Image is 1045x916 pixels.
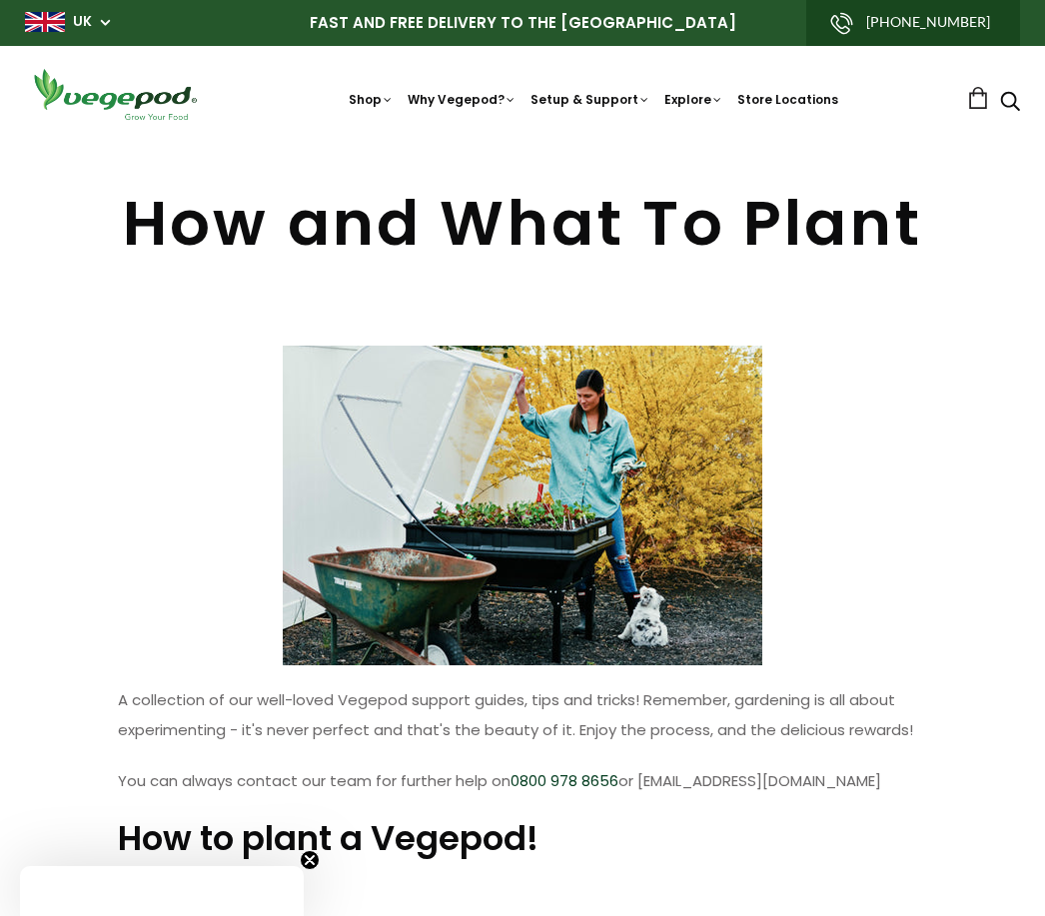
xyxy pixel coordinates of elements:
[530,91,650,108] a: Setup & Support
[118,766,927,796] p: You can always contact our team for further help on or [EMAIL_ADDRESS][DOMAIN_NAME]
[1000,93,1020,114] a: Search
[511,770,618,791] a: 0800 978 8656
[25,66,205,123] img: Vegepod
[300,850,320,870] button: Close teaser
[408,91,517,108] a: Why Vegepod?
[349,91,394,108] a: Shop
[25,12,65,32] img: gb_large.png
[664,91,723,108] a: Explore
[118,816,927,860] h3: How to plant a Vegepod!
[73,12,92,32] a: UK
[118,685,927,745] p: A collection of our well-loved Vegepod support guides, tips and tricks! Remember, gardening is al...
[737,91,838,108] a: Store Locations
[25,193,1020,255] h1: How and What To Plant
[20,866,304,916] div: Close teaser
